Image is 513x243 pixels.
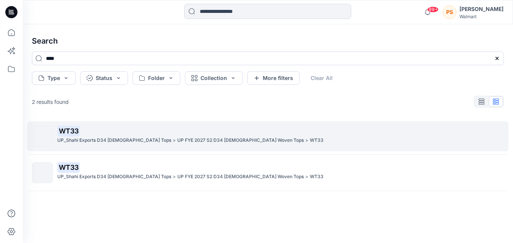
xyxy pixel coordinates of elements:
[459,14,504,19] div: Walmart
[57,125,80,136] mark: WT33
[26,30,510,52] h4: Search
[185,71,243,85] button: Collection
[247,71,300,85] button: More filters
[310,136,324,144] p: WT33
[173,136,176,144] p: >
[459,5,504,14] div: [PERSON_NAME]
[32,98,69,106] p: 2 results found
[173,173,176,181] p: >
[305,173,308,181] p: >
[310,173,324,181] p: WT33
[57,136,171,144] p: UP_Shahi Exports D34 Ladies Tops
[133,71,180,85] button: Folder
[305,136,308,144] p: >
[32,71,76,85] button: Type
[57,173,171,181] p: UP_Shahi Exports D34 Ladies Tops
[27,158,508,188] a: WT33UP_Shahi Exports D34 [DEMOGRAPHIC_DATA] Tops>UP FYE 2027 S2 D34 [DEMOGRAPHIC_DATA] Woven Tops...
[177,173,304,181] p: UP FYE 2027 S2 D34 Ladies Woven Tops
[27,121,508,151] a: WT33UP_Shahi Exports D34 [DEMOGRAPHIC_DATA] Tops>UP FYE 2027 S2 D34 [DEMOGRAPHIC_DATA] Woven Tops...
[80,71,128,85] button: Status
[443,5,456,19] div: PS
[177,136,304,144] p: UP FYE 2027 S2 D34 Ladies Woven Tops
[427,6,439,13] span: 99+
[57,162,80,172] mark: WT33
